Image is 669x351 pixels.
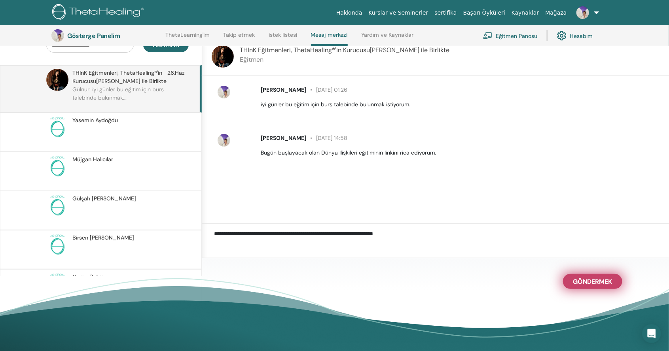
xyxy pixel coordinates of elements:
[269,32,297,44] a: istek listesi
[576,6,589,19] img: default.jpg
[311,31,348,38] font: Mesaj merkezi
[46,116,68,138] img: no-photo.png
[46,234,68,256] img: no-photo.png
[368,9,428,16] font: Kurslar ve Seminerler
[167,69,185,76] font: 26.Haz
[72,234,88,241] font: Birsen
[218,134,230,147] img: default.jpg
[570,32,593,40] font: Hesabım
[240,55,264,64] font: Eğitmen
[90,234,134,241] font: [PERSON_NAME]
[89,273,104,280] font: Üzüm
[51,29,64,42] img: default.jpg
[434,9,457,16] font: sertifika
[224,31,255,38] font: Takip etmek
[212,45,234,68] img: default.jpg
[642,324,661,343] div: Intercom Messenger'ı açın
[483,27,537,44] a: Eğitmen Panosu
[72,86,164,101] font: Gülnur: iyi günler bu eğitim için burs talebinde bulunmak...
[165,31,210,38] font: ThetaLearning'im
[333,6,366,20] a: Hakkında
[370,46,450,54] font: [PERSON_NAME] ile Birlikte
[496,32,537,40] font: Eğitmen Panosu
[542,6,570,20] a: Mağaza
[72,69,162,85] font: THInK Eğitmenleri, ThetaHealing®'in Kurucusu
[46,273,68,295] img: no-photo.png
[46,194,68,217] img: no-photo.png
[557,27,593,44] a: Hesabım
[365,6,431,20] a: Kurslar ve Seminerler
[336,9,362,16] font: Hakkında
[460,6,508,20] a: Başarı Öyküleri
[563,274,622,289] button: Göndermek
[72,117,94,124] font: Yasemin
[224,32,255,44] a: Takip etmek
[269,31,297,38] font: istek listesi
[573,277,612,286] font: Göndermek
[261,149,436,156] font: Bugün başlayacak olan Dünya İlişkileri eğitiminin linkini rica ediyorum.
[46,155,68,177] img: no-photo.png
[92,195,136,202] font: [PERSON_NAME]
[361,31,413,38] font: Yardım ve Kaynaklar
[557,29,567,42] img: cog.svg
[95,117,118,124] font: Aydoğdu
[545,9,567,16] font: Mağaza
[52,4,147,22] img: logo.png
[316,86,347,93] font: [DATE] 01:26
[316,134,347,142] font: [DATE] 14:58
[463,9,505,16] font: Başarı Öyküleri
[431,6,460,20] a: sertifika
[508,6,542,20] a: Kaynaklar
[46,69,68,91] img: default.jpg
[93,156,113,163] font: Halıcılar
[72,156,91,163] font: Müjgan
[261,101,410,108] font: iyi günler bu eğitim için burs talebinde bulunmak istiyorum.
[483,32,493,39] img: chalkboard-teacher.svg
[261,86,306,93] font: [PERSON_NAME]
[218,86,230,98] img: default.jpg
[512,9,539,16] font: Kaynaklar
[72,195,90,202] font: Gülşah
[67,32,120,40] font: Gösterge Panelim
[261,134,306,142] font: [PERSON_NAME]
[311,32,348,46] a: Mesaj merkezi
[72,273,88,280] font: Nuray
[240,46,370,54] font: THInK Eğitmenleri, ThetaHealing®'in Kurucusu
[165,32,210,44] a: ThetaLearning'im
[96,77,167,85] font: [PERSON_NAME] ile Birlikte
[361,32,413,44] a: Yardım ve Kaynaklar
